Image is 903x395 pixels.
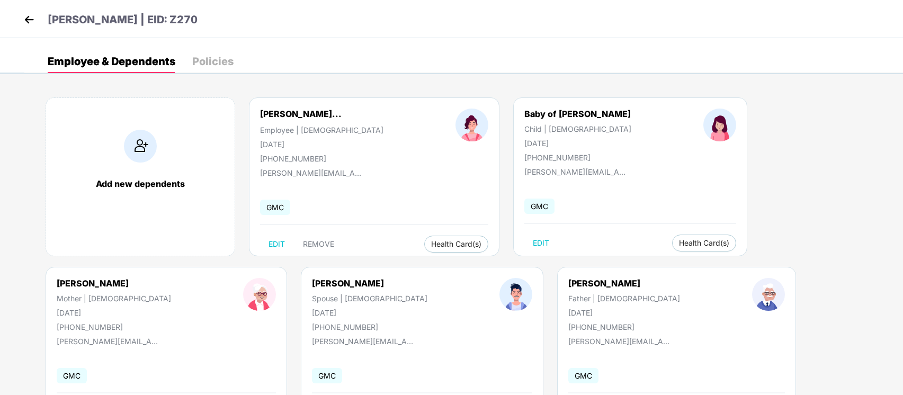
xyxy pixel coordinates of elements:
span: GMC [57,368,87,383]
div: [PHONE_NUMBER] [524,153,631,162]
div: [PERSON_NAME] [312,278,427,289]
button: EDIT [260,236,293,253]
button: Health Card(s) [672,235,736,252]
div: [PERSON_NAME][EMAIL_ADDRESS][DOMAIN_NAME] [568,337,674,346]
span: Health Card(s) [431,241,481,247]
span: GMC [260,200,290,215]
div: [PERSON_NAME][EMAIL_ADDRESS][DOMAIN_NAME] [57,337,163,346]
img: profileImage [455,109,488,141]
span: GMC [568,368,598,383]
img: profileImage [243,278,276,311]
div: Baby of [PERSON_NAME] [524,109,631,119]
div: Father | [DEMOGRAPHIC_DATA] [568,294,680,303]
div: [PERSON_NAME][EMAIL_ADDRESS][DOMAIN_NAME] [312,337,418,346]
div: Add new dependents [57,178,224,189]
img: profileImage [752,278,785,311]
span: GMC [524,199,555,214]
div: [PERSON_NAME][EMAIL_ADDRESS][DOMAIN_NAME] [260,168,366,177]
img: profileImage [703,109,736,141]
div: [DATE] [260,140,383,149]
div: [DATE] [524,139,631,148]
div: [PERSON_NAME]... [260,109,342,119]
div: [PERSON_NAME] [57,278,171,289]
div: [PHONE_NUMBER] [312,322,427,331]
p: [PERSON_NAME] | EID: Z270 [48,12,198,28]
div: Spouse | [DEMOGRAPHIC_DATA] [312,294,427,303]
button: Health Card(s) [424,236,488,253]
div: [DATE] [568,308,680,317]
span: GMC [312,368,342,383]
div: [PHONE_NUMBER] [57,322,171,331]
div: Child | [DEMOGRAPHIC_DATA] [524,124,631,133]
img: profileImage [499,278,532,311]
button: EDIT [524,235,558,252]
div: Employee & Dependents [48,56,175,67]
div: Employee | [DEMOGRAPHIC_DATA] [260,125,383,134]
div: [PHONE_NUMBER] [260,154,383,163]
div: [PERSON_NAME] [568,278,680,289]
button: REMOVE [294,236,343,253]
img: back [21,12,37,28]
span: EDIT [533,239,549,247]
div: Policies [192,56,234,67]
div: Mother | [DEMOGRAPHIC_DATA] [57,294,171,303]
span: Health Card(s) [679,240,729,246]
span: EDIT [269,240,285,248]
div: [PERSON_NAME][EMAIL_ADDRESS][DOMAIN_NAME] [524,167,630,176]
div: [DATE] [57,308,171,317]
div: [PHONE_NUMBER] [568,322,680,331]
div: [DATE] [312,308,427,317]
img: addIcon [124,130,157,163]
span: REMOVE [303,240,334,248]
